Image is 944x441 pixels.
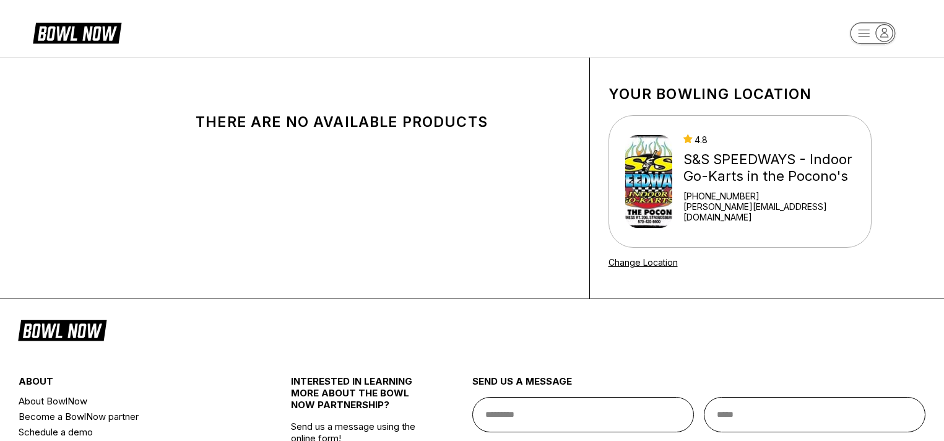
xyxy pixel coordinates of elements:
a: Become a BowlNow partner [19,409,245,424]
div: S&S SPEEDWAYS - Indoor Go-Karts in the Pocono's [683,151,855,185]
div: send us a message [472,375,926,397]
a: Change Location [608,257,678,268]
a: About BowlNow [19,393,245,409]
div: 4.8 [683,134,855,145]
img: S&S SPEEDWAYS - Indoor Go-Karts in the Pocono's [625,135,672,228]
div: INTERESTED IN LEARNING MORE ABOUT THE BOWL NOW PARTNERSHIP? [291,375,427,421]
div: There are no available products [150,113,534,131]
a: Schedule a demo [19,424,245,440]
div: [PHONE_NUMBER] [683,191,855,201]
h1: Your bowling location [608,85,872,103]
div: about [19,375,245,393]
a: [PERSON_NAME][EMAIL_ADDRESS][DOMAIN_NAME] [683,201,855,222]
